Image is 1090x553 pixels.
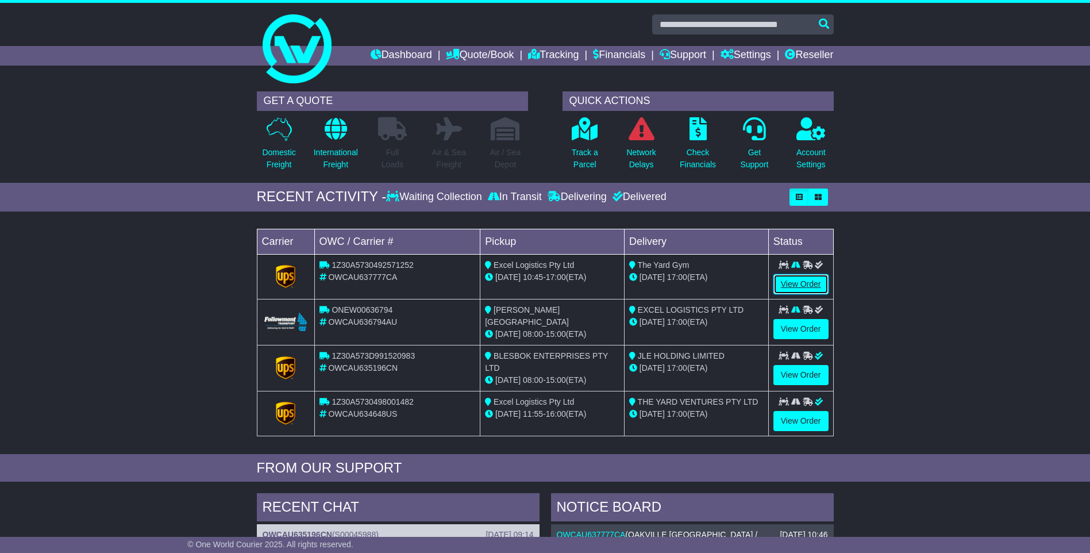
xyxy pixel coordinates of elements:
div: - (ETA) [485,408,619,420]
span: 17:00 [667,409,687,418]
span: [DATE] [640,363,665,372]
span: 16:00 [546,409,566,418]
a: Tracking [528,46,579,66]
div: GET A QUOTE [257,91,528,111]
a: View Order [773,319,829,339]
div: - (ETA) [485,374,619,386]
p: Account Settings [796,147,826,171]
div: FROM OUR SUPPORT [257,460,834,477]
p: Air / Sea Depot [490,147,521,171]
div: [DATE] 10:46 [780,530,827,540]
img: Followmont_Transport.png [264,313,307,332]
span: [DATE] [495,409,521,418]
span: OWCAU634648US [328,409,397,418]
div: RECENT CHAT [257,493,540,524]
span: 17:00 [667,363,687,372]
a: View Order [773,411,829,431]
span: THE YARD VENTURES PTY LTD [638,397,758,406]
span: 11:55 [523,409,543,418]
span: The Yard Gym [638,260,690,270]
div: (ETA) [629,271,764,283]
span: [DATE] [495,329,521,339]
a: Financials [593,46,645,66]
span: © One World Courier 2025. All rights reserved. [187,540,353,549]
span: BLESBOK ENTERPRISES PTY LTD [485,351,608,372]
span: [DATE] [640,409,665,418]
span: OWCAU637777CA [328,272,397,282]
p: Domestic Freight [262,147,295,171]
a: Reseller [785,46,833,66]
a: Track aParcel [571,117,599,177]
span: EXCEL LOGISTICS PTY LTD [638,305,744,314]
a: View Order [773,365,829,385]
div: QUICK ACTIONS [563,91,834,111]
p: Air & Sea Freight [432,147,466,171]
td: Carrier [257,229,314,254]
div: [DATE] 09:14 [486,530,533,540]
span: [PERSON_NAME] [GEOGRAPHIC_DATA] [485,305,569,327]
span: 1Z30A5730492571252 [332,260,413,270]
div: (ETA) [629,362,764,374]
div: RECENT ACTIVITY - [257,189,387,205]
span: 1Z30A5730498001482 [332,397,413,406]
p: Network Delays [626,147,656,171]
div: - (ETA) [485,271,619,283]
a: AccountSettings [796,117,826,177]
span: 08:00 [523,329,543,339]
span: [DATE] [495,272,521,282]
a: NetworkDelays [626,117,656,177]
td: Pickup [480,229,625,254]
a: OWCAU637777CA [557,530,626,539]
span: 1Z30A573D991520983 [332,351,415,360]
div: In Transit [485,191,545,203]
span: JLE HOLDING LIMITED [638,351,725,360]
div: (ETA) [629,408,764,420]
div: Waiting Collection [386,191,484,203]
span: Excel Logistics Pty Ltd [494,397,574,406]
a: Dashboard [371,46,432,66]
div: (ETA) [629,316,764,328]
span: [DATE] [640,272,665,282]
a: OWCAU635196CN [263,530,332,539]
div: - (ETA) [485,328,619,340]
div: Delivered [610,191,667,203]
span: [DATE] [640,317,665,327]
a: DomesticFreight [261,117,296,177]
a: Quote/Book [446,46,514,66]
span: [DATE] [495,375,521,385]
p: International Freight [314,147,358,171]
span: Excel Logistics Pty Ltd [494,260,574,270]
span: OAKVILLE [GEOGRAPHIC_DATA] / W00114651 [557,530,758,549]
img: GetCarrierServiceLogo [276,356,295,379]
img: GetCarrierServiceLogo [276,265,295,288]
a: View Order [773,274,829,294]
a: GetSupport [739,117,769,177]
span: OWCAU636794AU [328,317,397,327]
p: Get Support [740,147,768,171]
span: 15:00 [546,329,566,339]
td: OWC / Carrier # [314,229,480,254]
div: Delivering [545,191,610,203]
span: OWCAU635196CN [328,363,398,372]
a: Support [660,46,706,66]
p: Track a Parcel [572,147,598,171]
span: 17:00 [667,272,687,282]
p: Full Loads [378,147,407,171]
span: 17:00 [546,272,566,282]
span: 15:00 [546,375,566,385]
a: InternationalFreight [313,117,359,177]
div: ( ) [263,530,534,540]
span: 17:00 [667,317,687,327]
a: Settings [721,46,771,66]
td: Delivery [624,229,768,254]
img: GetCarrierServiceLogo [276,402,295,425]
p: Check Financials [680,147,716,171]
span: 10:45 [523,272,543,282]
span: 08:00 [523,375,543,385]
div: ( ) [557,530,828,550]
a: CheckFinancials [679,117,717,177]
span: S00045988 [335,530,376,539]
span: ONEW00636794 [332,305,392,314]
div: NOTICE BOARD [551,493,834,524]
td: Status [768,229,833,254]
